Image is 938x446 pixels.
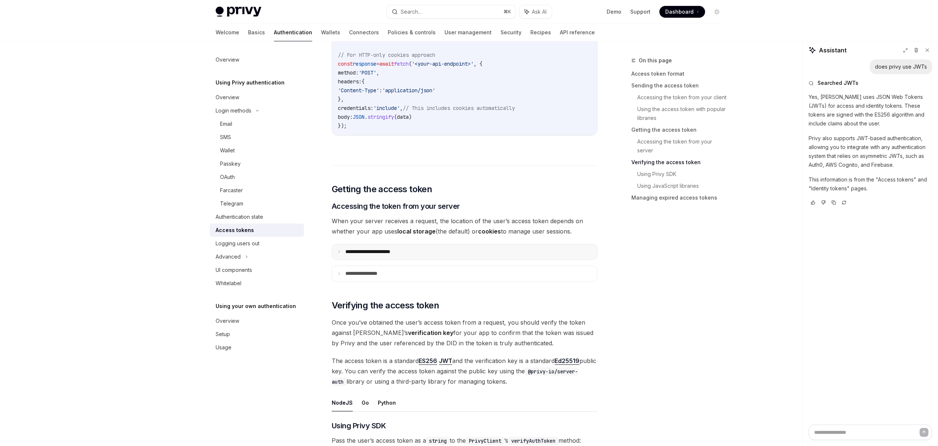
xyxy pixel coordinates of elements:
a: Getting the access token [631,124,729,136]
h5: Using Privy authentication [216,78,285,87]
span: Ask AI [532,8,547,15]
span: Getting the access token [332,183,432,195]
a: Recipes [530,24,551,41]
a: Managing expired access tokens [631,192,729,204]
span: }, [338,96,344,103]
a: ES256 [419,357,437,365]
span: Assistant [819,46,847,55]
span: , { [474,60,482,67]
span: ( [394,114,397,120]
span: 'POST' [359,69,376,76]
button: Searched JWTs [809,79,932,87]
a: Authentication [274,24,312,41]
a: Demo [607,8,621,15]
div: Overview [216,317,239,325]
span: '<your-api-endpoint>' [412,60,474,67]
div: Login methods [216,106,251,115]
span: Dashboard [665,8,694,15]
span: }); [338,122,347,129]
div: Logging users out [216,239,259,248]
div: Telegram [220,199,243,208]
span: stringify [367,114,394,120]
div: Overview [216,93,239,102]
span: Pass the user’s access token as a to the ’s method: [332,435,597,446]
span: { [362,78,365,85]
div: Overview [216,55,239,64]
span: The access token is a standard and the verification key is a standard public key. You can verify ... [332,356,597,387]
span: Accessing the token from your server [332,201,460,211]
a: Connectors [349,24,379,41]
a: Using the access token with popular libraries [637,103,729,124]
span: Using Privy SDK [332,421,386,431]
span: method: [338,69,359,76]
p: This information is from the "Access tokens" and "Identity tokens" pages. [809,175,932,193]
a: Basics [248,24,265,41]
span: . [365,114,367,120]
div: Whitelabel [216,279,241,288]
a: OAuth [210,170,304,184]
button: Ask AI [519,5,552,18]
a: Verifying the access token [631,156,729,168]
a: Whitelabel [210,277,304,290]
span: When your server receives a request, the location of the user’s access token depends on whether y... [332,216,597,236]
a: Security [501,24,522,41]
code: verifyAuthToken [508,437,558,445]
span: // This includes cookies automatically [403,105,515,111]
a: Overview [210,91,304,104]
span: , [376,69,379,76]
div: SMS [220,133,231,142]
code: PrivyClient [466,437,504,445]
div: Email [220,120,232,128]
span: const [338,60,353,67]
p: Yes, [PERSON_NAME] uses JSON Web Tokens (JWTs) for access and identity tokens. These tokens are s... [809,93,932,128]
div: Wallet [220,146,235,155]
a: Welcome [216,24,239,41]
a: Policies & controls [388,24,436,41]
a: Telegram [210,197,304,210]
span: ( [409,60,412,67]
strong: cookies [478,228,501,235]
img: light logo [216,7,261,17]
a: Authentication state [210,210,304,224]
a: Usage [210,341,304,354]
span: Searched JWTs [817,79,858,87]
span: : [379,87,382,94]
span: 'Content-Type' [338,87,379,94]
span: 'include' [373,105,400,111]
button: Python [378,394,396,411]
a: Support [630,8,651,15]
div: Advanced [216,252,241,261]
a: Dashboard [659,6,705,18]
span: 'application/json' [382,87,435,94]
div: Usage [216,343,231,352]
div: Authentication state [216,212,263,221]
span: headers: [338,78,362,85]
a: User management [444,24,492,41]
p: Privy also supports JWT-based authentication, allowing you to integrate with any authentication s... [809,134,932,169]
a: Setup [210,328,304,341]
span: , [400,105,403,111]
button: NodeJS [332,394,353,411]
a: Using JavaScript libraries [637,180,729,192]
span: Verifying the access token [332,300,439,311]
span: await [379,60,394,67]
strong: verification key [408,329,453,336]
h5: Using your own authentication [216,302,296,311]
a: Access tokens [210,224,304,237]
span: fetch [394,60,409,67]
a: Farcaster [210,184,304,197]
span: ⌘ K [503,9,511,15]
button: Send message [920,428,928,437]
div: OAuth [220,173,235,181]
a: Wallets [321,24,340,41]
a: Passkey [210,157,304,170]
span: credentials: [338,105,373,111]
a: Sending the access token [631,80,729,91]
a: Overview [210,53,304,66]
a: Using Privy SDK [637,168,729,180]
strong: local storage [397,228,436,235]
span: // For HTTP-only cookies approach [338,52,435,58]
div: Setup [216,330,230,339]
a: Overview [210,314,304,328]
a: UI components [210,263,304,277]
